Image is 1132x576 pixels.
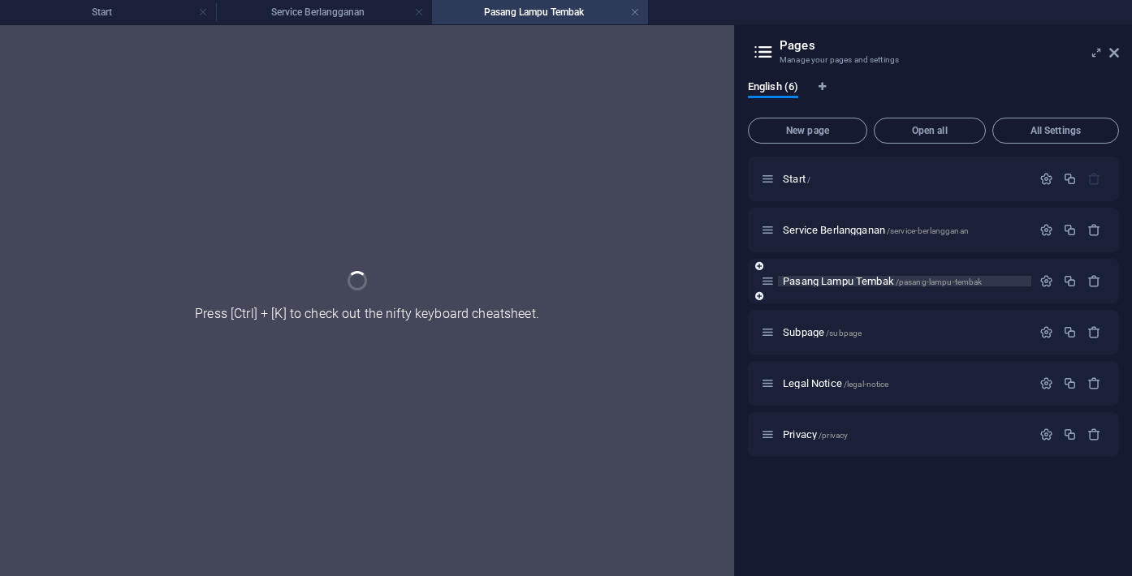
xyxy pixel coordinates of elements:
div: Duplicate [1063,376,1077,390]
div: Settings [1039,223,1053,237]
div: The startpage cannot be deleted [1087,172,1101,186]
div: Duplicate [1063,172,1077,186]
h3: Manage your pages and settings [780,53,1087,67]
span: /service-berlangganan [887,226,969,235]
div: Settings [1039,274,1053,288]
div: Settings [1039,376,1053,390]
span: New page [755,126,860,135]
button: Open all [874,118,986,144]
div: Remove [1087,223,1101,237]
div: Duplicate [1063,274,1077,288]
div: Duplicate [1063,223,1077,237]
div: Settings [1039,428,1053,441]
h4: Service Berlangganan [216,3,432,21]
span: All Settings [1000,126,1112,135]
div: Remove [1087,376,1101,390]
span: Click to open page [783,275,982,287]
span: /legal-notice [844,380,889,389]
div: Remove [1087,274,1101,288]
div: Service Berlangganan/service-berlangganan [778,225,1031,235]
div: Remove [1087,325,1101,339]
div: Duplicate [1063,428,1077,441]
div: Duplicate [1063,325,1077,339]
span: / [807,175,810,184]
div: Remove [1087,428,1101,441]
span: Click to open page [783,377,888,389]
span: Open all [881,126,979,135]
div: Subpage/subpage [778,327,1031,337]
div: Legal Notice/legal-notice [778,378,1031,389]
h4: Pasang Lampu Tembak [432,3,648,21]
span: English (6) [748,77,798,100]
span: /pasang-lampu-tembak [896,277,983,286]
span: Click to open page [783,173,810,185]
span: Click to open page [783,224,969,236]
div: Settings [1039,172,1053,186]
div: Start/ [778,174,1031,184]
div: Settings [1039,325,1053,339]
button: All Settings [992,118,1119,144]
span: /privacy [819,431,848,440]
h2: Pages [780,38,1119,53]
div: Privacy/privacy [778,429,1031,440]
div: Pasang Lampu Tembak/pasang-lampu-tembak [778,276,1031,286]
span: /subpage [826,329,862,337]
span: Click to open page [783,326,862,338]
button: New page [748,118,867,144]
span: Click to open page [783,428,848,441]
div: Language Tabs [748,80,1119,111]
